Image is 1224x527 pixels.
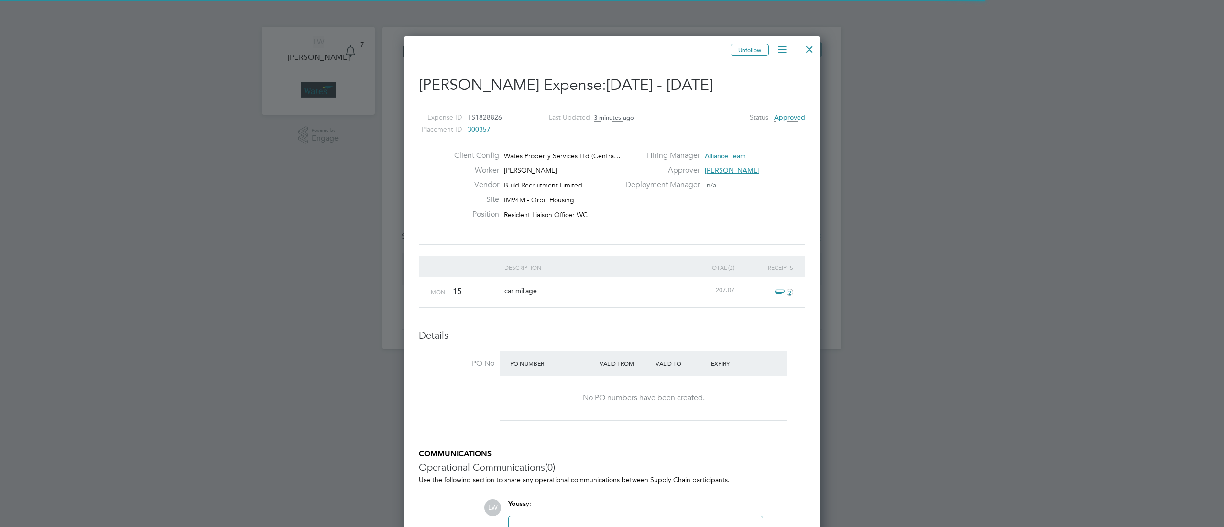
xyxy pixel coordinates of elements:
[419,359,494,369] label: PO No
[597,355,653,372] div: Valid From
[504,286,537,295] span: car millage
[620,165,700,176] label: Approver
[709,355,765,372] div: Expiry
[705,166,760,175] span: [PERSON_NAME]
[787,289,793,296] i: 2
[407,111,462,123] label: Expense ID
[508,500,520,508] span: You
[419,461,805,473] h3: Operational Communications
[508,355,597,372] div: PO Number
[716,286,734,294] span: 207.07
[484,499,501,516] span: LW
[468,125,491,133] span: 300357
[502,256,678,278] div: Description
[678,256,737,278] div: Total (£)
[504,166,557,175] span: [PERSON_NAME]
[620,180,700,190] label: Deployment Manager
[707,181,716,189] span: n/a
[419,75,805,95] h2: [PERSON_NAME] Expense:
[419,329,805,341] h3: Details
[750,111,768,123] label: Status
[774,113,805,122] span: Approved
[545,461,555,473] span: (0)
[468,113,502,121] span: TS1828826
[453,286,461,296] span: 15
[731,44,769,56] button: Unfollow
[594,113,634,122] span: 3 minutes ago
[508,499,763,516] div: say:
[447,195,499,205] label: Site
[510,393,777,403] div: No PO numbers have been created.
[535,111,590,123] label: Last Updated
[504,210,588,219] span: Resident Liaison Officer WC
[431,288,445,296] span: Mon
[653,355,709,372] div: Valid To
[737,256,796,278] div: Receipts
[447,151,499,161] label: Client Config
[504,152,621,160] span: Wates Property Services Ltd (Centra…
[447,165,499,176] label: Worker
[606,76,713,94] span: [DATE] - [DATE]
[620,151,700,161] label: Hiring Manager
[447,209,499,220] label: Position
[419,475,805,484] p: Use the following section to share any operational communications between Supply Chain participants.
[447,180,499,190] label: Vendor
[705,152,746,160] span: Alliance Team
[419,449,805,459] h5: COMMUNICATIONS
[504,196,574,204] span: IM94M - Orbit Housing
[407,123,462,135] label: Placement ID
[504,181,582,189] span: Build Recruitment Limited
